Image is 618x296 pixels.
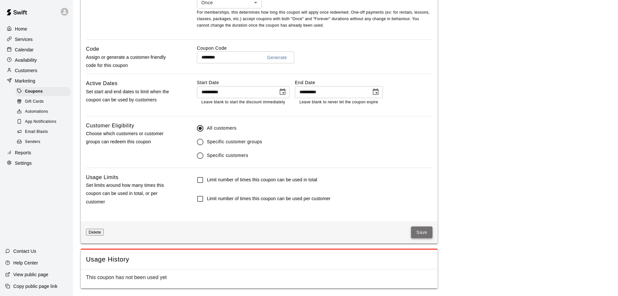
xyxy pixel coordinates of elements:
[5,158,68,168] a: Settings
[5,76,68,86] a: Marketing
[16,137,73,147] a: Senders
[86,45,99,53] h6: Code
[299,99,378,106] p: Leave blank to never let the coupon expire
[15,160,32,166] p: Settings
[207,152,248,159] span: Specific customers
[13,283,57,290] p: Copy public page link
[25,129,48,135] span: Email Blasts
[16,117,73,127] a: App Notifications
[86,229,104,236] button: Delete
[207,176,317,184] h6: Limit number of times this coupon can be used in total
[16,107,73,117] a: Automations
[207,195,331,202] h6: Limit number of times this coupon can be used per customer
[86,173,118,182] h6: Usage Limits
[86,130,176,146] p: Choose which customers or customer groups can redeem this coupon
[86,53,176,70] p: Assign or generate a customer-friendly code for this coupon
[86,79,118,88] h6: Active Dates
[15,78,35,84] p: Marketing
[25,98,44,105] span: Gift Cards
[5,66,68,75] a: Customers
[276,85,289,98] button: Choose date, selected date is Aug 1, 2025
[15,57,37,63] p: Availability
[86,255,432,264] span: Usage History
[15,67,37,74] p: Customers
[13,248,36,254] p: Contact Us
[411,226,432,238] button: Save
[5,55,68,65] a: Availability
[15,26,27,32] p: Home
[295,79,383,86] label: End Date
[5,34,68,44] a: Services
[86,122,134,130] h6: Customer Eligibility
[86,88,176,104] p: Set start and end dates to limit when the coupon can be used by customers
[207,125,236,132] span: All customers
[16,137,70,147] div: Senders
[25,88,43,95] span: Coupons
[16,127,70,136] div: Email Blasts
[25,109,48,115] span: Automations
[264,52,290,64] button: Generate
[5,45,68,55] a: Calendar
[25,139,41,145] span: Senders
[16,87,70,96] div: Coupons
[197,45,432,51] label: Coupon Code
[16,107,70,116] div: Automations
[369,85,382,98] button: Choose date, selected date is Aug 31, 2025
[81,269,438,288] div: This coupon has not been used yet
[207,138,262,145] span: Specific customer groups
[16,117,70,126] div: App Notifications
[5,24,68,34] a: Home
[15,149,31,156] p: Reports
[16,86,73,97] a: Coupons
[86,181,176,206] p: Set limits around how many times this coupon can be used in total, or per customer
[16,97,73,107] a: Gift Cards
[15,36,33,43] p: Services
[197,9,432,29] p: For memberships, this determines how long this coupon will apply once redeemed. One-off payments ...
[197,79,290,86] label: Start Date
[5,148,68,158] a: Reports
[25,119,56,125] span: App Notifications
[201,99,285,106] p: Leave blank to start the discount immediately
[16,97,70,106] div: Gift Cards
[13,271,48,278] p: View public page
[13,260,38,266] p: Help Center
[16,127,73,137] a: Email Blasts
[15,46,34,53] p: Calendar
